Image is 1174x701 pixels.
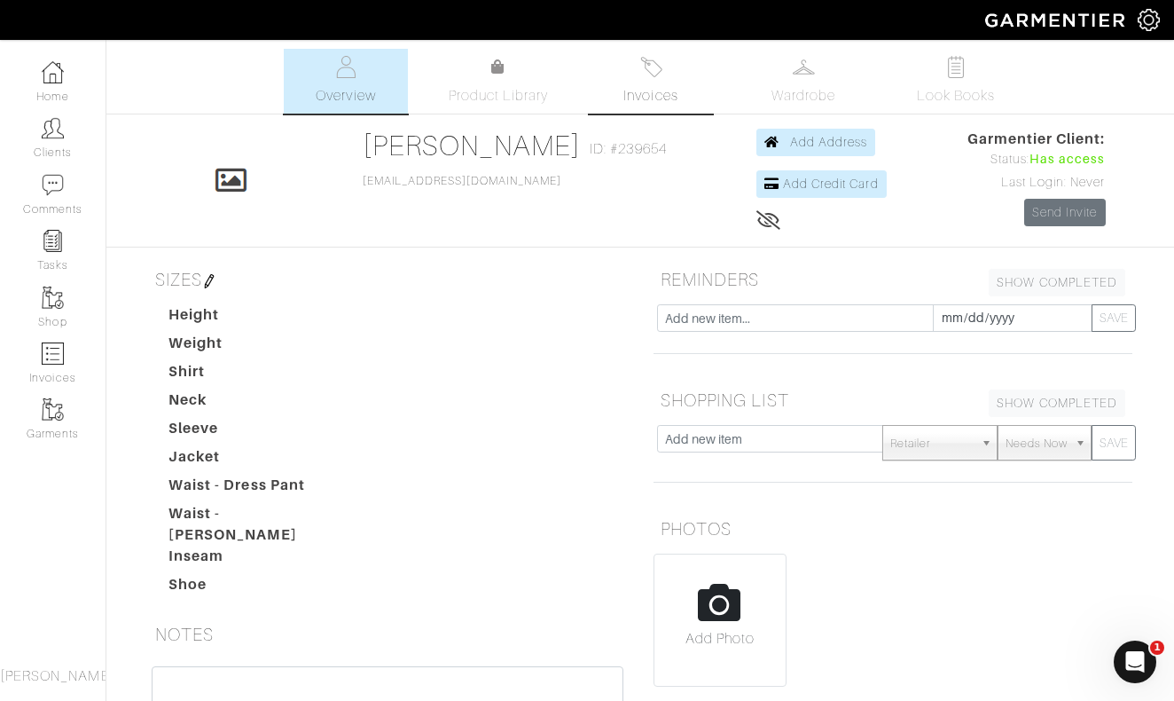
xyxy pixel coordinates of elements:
[741,49,865,114] a: Wardrobe
[1092,425,1136,461] button: SAVE
[1006,426,1068,461] span: Needs Now
[42,287,64,309] img: garments-icon-b7da505a4dc4fd61783c78ac3ca0ef83fa9d6f193b1c9dc38574b1d14d53ca28.png
[42,174,64,196] img: comment-icon-a0a6a9ef722e966f86d9cbdc48e553b5cf19dbc54f86b18d962a5391bc8f6eb6.png
[623,85,677,106] span: Invoices
[894,49,1018,114] a: Look Books
[155,503,357,546] dt: Waist - [PERSON_NAME]
[640,56,662,78] img: orders-27d20c2124de7fd6de4e0e44c1d41de31381a507db9b33961299e4e07d508b8c.svg
[657,304,934,332] input: Add new item...
[967,173,1106,193] div: Last Login: Never
[1114,641,1156,683] iframe: Intercom live chat
[1024,199,1106,226] a: Send Invite
[783,177,879,191] span: Add Credit Card
[654,511,1132,547] h5: PHOTOS
[363,130,582,161] a: [PERSON_NAME]
[155,546,357,574] dt: Inseam
[890,426,974,461] span: Retailer
[756,170,887,198] a: Add Credit Card
[967,129,1106,150] span: Garmentier Client:
[917,85,996,106] span: Look Books
[654,262,1132,297] h5: REMINDERS
[155,446,357,475] dt: Jacket
[1092,304,1136,332] button: SAVE
[42,117,64,139] img: clients-icon-6bae9207a08558b7cb47a8932f037763ab4055f8c8b6bfacd5dc20c3e0201464.png
[316,85,375,106] span: Overview
[148,262,627,297] h5: SIZES
[42,61,64,83] img: dashboard-icon-dbcd8f5a0b271acd01030246c82b418ddd0df26cd7fceb0bd07c9910d44c42f6.png
[654,382,1132,418] h5: SHOPPING LIST
[771,85,835,106] span: Wardrobe
[42,398,64,421] img: garments-icon-b7da505a4dc4fd61783c78ac3ca0ef83fa9d6f193b1c9dc38574b1d14d53ca28.png
[793,56,815,78] img: wardrobe-487a4870c1b7c33e795ec22d11cfc2ed9d08956e64fb3008fe2437562e282088.svg
[756,129,876,156] a: Add Address
[1150,641,1164,655] span: 1
[155,304,357,333] dt: Height
[155,361,357,390] dt: Shirt
[1138,9,1160,31] img: gear-icon-white-bd11855cb880d31180b6d7d6211b90ccbf57a29d726f0c71d8c61bd08dd39cc2.png
[945,56,967,78] img: todo-9ac3debb85659649dc8f770b8b6100bb5dab4b48dedcbae339e5042a72dfd3cc.svg
[989,269,1125,296] a: SHOW COMPLETED
[42,343,64,365] img: orders-icon-0abe47150d42831381b5fb84f609e132dff9fe21cb692f30cb5eec754e2cba89.png
[155,574,357,603] dt: Shoe
[335,56,357,78] img: basicinfo-40fd8af6dae0f16599ec9e87c0ef1c0a1fdea2edbe929e3d69a839185d80c458.svg
[976,4,1138,35] img: garmentier-logo-header-white-b43fb05a5012e4ada735d5af1a66efaba907eab6374d6393d1fbf88cb4ef424d.png
[155,333,357,361] dt: Weight
[1029,150,1106,169] span: Has access
[590,138,667,160] span: ID: #239654
[363,175,561,187] a: [EMAIL_ADDRESS][DOMAIN_NAME]
[449,85,549,106] span: Product Library
[155,418,357,446] dt: Sleeve
[989,390,1125,417] a: SHOW COMPLETED
[967,150,1106,169] div: Status:
[284,49,408,114] a: Overview
[148,617,627,652] h5: NOTES
[155,390,357,418] dt: Neck
[436,57,560,106] a: Product Library
[657,425,883,453] input: Add new item
[202,274,216,288] img: pen-cf24a1663064a2ec1b9c1bd2387e9de7a2fa800b781884d57f21acf72779bad2.png
[42,230,64,252] img: reminder-icon-8004d30b9f0a5d33ae49ab947aed9ed385cf756f9e5892f1edd6e32f2345188e.png
[589,49,713,114] a: Invoices
[155,475,357,503] dt: Waist - Dress Pant
[790,135,868,149] span: Add Address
